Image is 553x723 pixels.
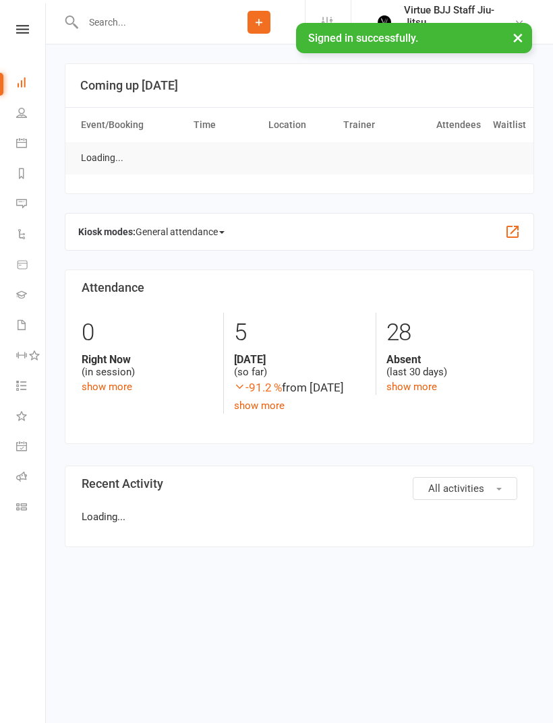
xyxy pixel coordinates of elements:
[506,23,530,52] button: ×
[78,226,136,237] strong: Kiosk modes:
[413,477,517,500] button: All activities
[234,313,365,353] div: 5
[234,353,365,379] div: (so far)
[82,509,517,525] p: Loading...
[262,108,337,142] th: Location
[337,108,412,142] th: Trainer
[16,493,47,524] a: Class kiosk mode
[16,99,47,129] a: People
[16,251,47,281] a: Product Sales
[234,381,282,394] span: -91.2 %
[16,463,47,493] a: Roll call kiosk mode
[16,129,47,160] a: Calendar
[82,353,213,379] div: (in session)
[187,108,262,142] th: Time
[386,353,517,379] div: (last 30 days)
[234,379,365,397] div: from [DATE]
[234,353,365,366] strong: [DATE]
[75,142,129,174] td: Loading...
[79,13,213,32] input: Search...
[82,313,213,353] div: 0
[308,32,418,44] span: Signed in successfully.
[370,9,397,36] img: thumb_image1665449447.png
[386,381,437,393] a: show more
[234,400,285,412] a: show more
[80,79,519,92] h3: Coming up [DATE]
[82,381,132,393] a: show more
[428,482,484,495] span: All activities
[16,160,47,190] a: Reports
[386,313,517,353] div: 28
[16,69,47,99] a: Dashboard
[82,353,213,366] strong: Right Now
[75,108,187,142] th: Event/Booking
[82,477,517,491] h3: Recent Activity
[82,281,517,294] h3: Attendance
[487,108,525,142] th: Waitlist
[412,108,487,142] th: Attendees
[16,433,47,463] a: General attendance kiosk mode
[16,402,47,433] a: What's New
[386,353,517,366] strong: Absent
[136,221,225,243] span: General attendance
[404,4,514,28] div: Virtue BJJ Staff Jiu-Jitsu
